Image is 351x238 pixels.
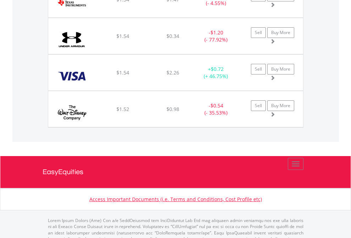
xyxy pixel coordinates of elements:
img: EQU.US.DIS.png [52,100,92,125]
div: + (+ 46.75%) [194,66,238,80]
a: Sell [251,64,266,74]
a: Sell [251,100,266,111]
span: $1.20 [210,29,223,36]
div: - (- 77.92%) [194,29,238,43]
img: EQU.US.V.png [52,63,92,89]
a: EasyEquities [43,156,309,188]
span: $0.54 [210,102,223,109]
span: $0.72 [211,66,224,72]
span: $1.54 [116,69,129,76]
img: EQU.US.UAA.png [52,27,92,52]
span: $0.34 [166,33,179,39]
span: $1.52 [116,106,129,112]
a: Access Important Documents (i.e. Terms and Conditions, Cost Profile etc) [89,196,262,203]
div: - (- 35.53%) [194,102,238,116]
span: $1.54 [116,33,129,39]
a: Buy More [267,100,294,111]
a: Buy More [267,64,294,74]
a: Buy More [267,27,294,38]
a: Sell [251,27,266,38]
span: $2.26 [166,69,179,76]
span: $0.98 [166,106,179,112]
